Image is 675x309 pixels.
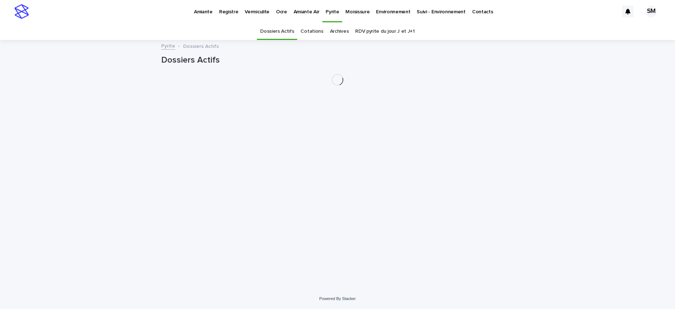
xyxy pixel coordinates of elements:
[260,23,294,40] a: Dossiers Actifs
[355,23,415,40] a: RDV pyrite du jour J et J+1
[183,42,219,50] p: Dossiers Actifs
[645,6,657,17] div: SM
[14,4,29,19] img: stacker-logo-s-only.png
[161,41,175,50] a: Pyrite
[330,23,349,40] a: Archives
[161,55,514,65] h1: Dossiers Actifs
[319,296,355,301] a: Powered By Stacker
[300,23,323,40] a: Cotations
